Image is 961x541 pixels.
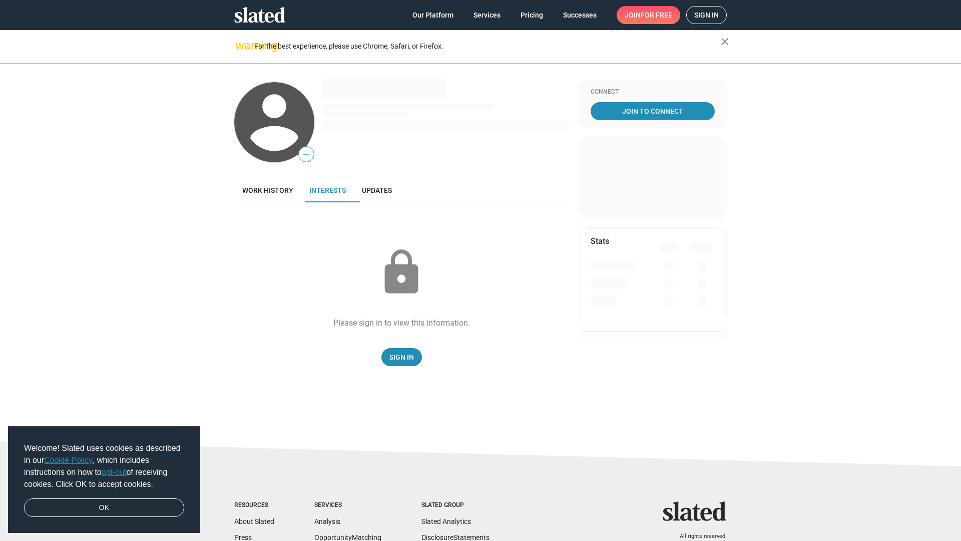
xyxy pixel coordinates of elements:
a: Slated Analytics [421,517,471,525]
span: — [299,148,314,161]
a: opt-out [102,468,127,476]
a: Successes [555,6,605,24]
mat-icon: lock [376,247,426,298]
span: Sign In [389,348,414,366]
a: dismiss cookie message [24,498,184,517]
a: Services [465,6,509,24]
span: Work history [242,186,293,194]
a: Join To Connect [591,102,715,120]
div: Please sign in to view this information. [333,318,470,328]
div: Services [314,501,381,509]
mat-card-title: Stats [591,236,609,246]
a: Sign in [686,6,727,24]
a: Our Platform [404,6,461,24]
mat-icon: close [719,36,731,48]
span: Interests [309,186,346,194]
a: Interests [301,178,354,202]
a: Joinfor free [617,6,680,24]
a: Work history [234,178,301,202]
span: Our Platform [412,6,453,24]
a: Analysis [314,517,340,525]
a: About Slated [234,517,274,525]
div: Resources [234,501,274,509]
span: Pricing [521,6,543,24]
span: Sign in [694,7,719,24]
span: for free [641,6,672,24]
div: cookieconsent [8,426,200,533]
span: Join [625,6,672,24]
a: Cookie Policy [44,456,93,464]
div: Slated Group [421,501,490,509]
span: Join To Connect [593,102,713,120]
span: Welcome! Slated uses cookies as described in our , which includes instructions on how to of recei... [24,442,184,490]
div: For the best experience, please use Chrome, Safari, or Firefox. [254,40,721,53]
span: Updates [362,186,392,194]
a: Pricing [513,6,551,24]
span: Successes [563,6,597,24]
mat-icon: warning [235,40,247,52]
div: Connect [591,88,715,96]
a: Sign In [381,348,422,366]
span: Services [473,6,501,24]
a: Updates [354,178,400,202]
